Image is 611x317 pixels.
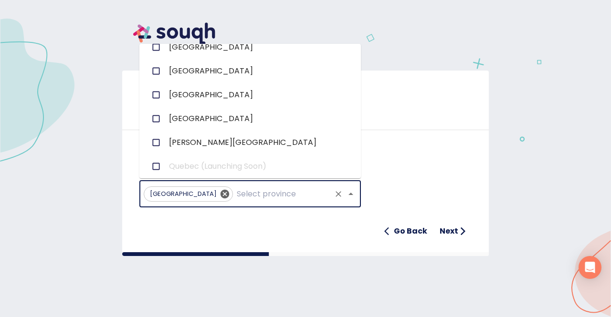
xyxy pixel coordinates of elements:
button: Close [344,187,358,201]
span: [GEOGRAPHIC_DATA] [169,89,253,101]
h6: Next [440,225,458,238]
span: Quebec (Launching Soon) [169,161,266,172]
span: [GEOGRAPHIC_DATA] [169,65,253,77]
span: [GEOGRAPHIC_DATA] [169,113,253,124]
span: [GEOGRAPHIC_DATA] [169,41,253,53]
button: Next [436,222,472,241]
div: Open Intercom Messenger [579,256,601,279]
img: souqh logo [122,11,226,56]
button: Go Back [380,222,431,241]
span: [PERSON_NAME][GEOGRAPHIC_DATA] [169,137,316,148]
div: [GEOGRAPHIC_DATA] [144,186,233,202]
button: Clear [332,187,345,201]
span: [GEOGRAPHIC_DATA] [144,189,222,198]
input: Select province [235,185,330,203]
h6: Go Back [394,225,427,238]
